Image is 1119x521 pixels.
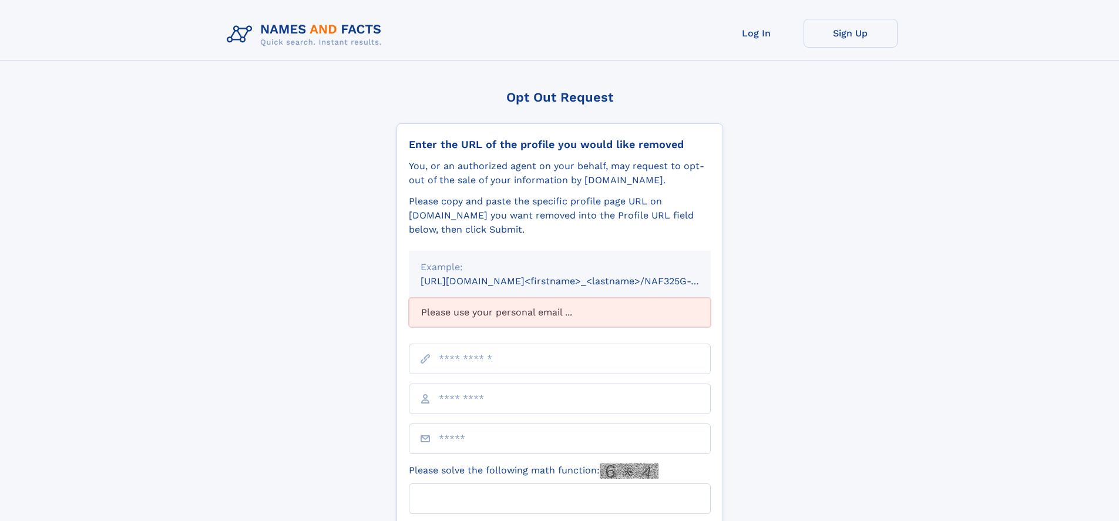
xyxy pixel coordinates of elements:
div: Please copy and paste the specific profile page URL on [DOMAIN_NAME] you want removed into the Pr... [409,194,711,237]
div: You, or an authorized agent on your behalf, may request to opt-out of the sale of your informatio... [409,159,711,187]
a: Sign Up [804,19,898,48]
div: Example: [421,260,699,274]
div: Please use your personal email ... [409,298,711,327]
div: Enter the URL of the profile you would like removed [409,138,711,151]
a: Log In [710,19,804,48]
small: [URL][DOMAIN_NAME]<firstname>_<lastname>/NAF325G-xxxxxxxx [421,275,733,287]
img: Logo Names and Facts [222,19,391,51]
label: Please solve the following math function: [409,463,658,479]
div: Opt Out Request [396,90,723,105]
